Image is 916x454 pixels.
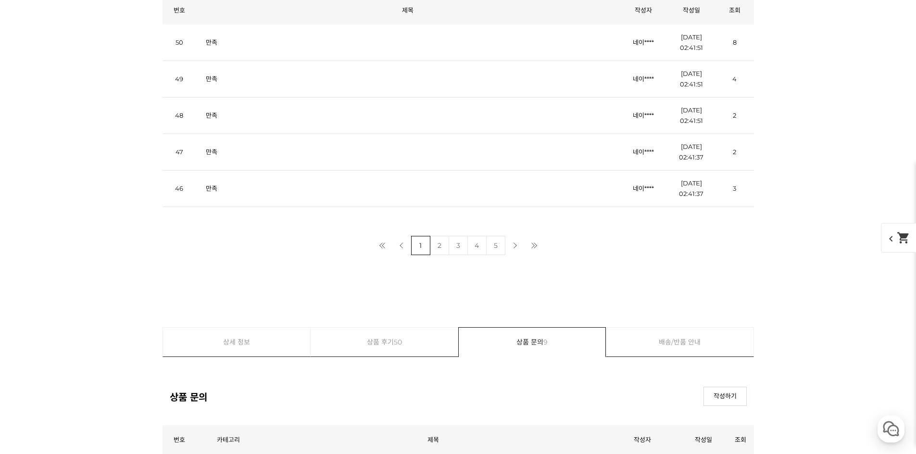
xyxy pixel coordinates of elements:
[703,387,747,406] a: 작성하기
[505,236,525,255] a: 다음 페이지
[163,328,311,356] a: 상세 정보
[715,98,754,134] td: 2
[88,319,100,327] span: 대화
[163,171,196,207] td: 46
[467,236,487,255] a: 4
[206,111,217,119] a: 만족
[170,390,207,404] h2: 상품 문의
[149,319,160,327] span: 설정
[373,236,392,255] a: 첫 페이지
[124,305,185,329] a: 설정
[30,319,36,327] span: 홈
[525,236,544,255] a: 마지막 페이지
[728,425,754,454] th: 조회
[196,425,261,454] th: 카테고리
[206,184,217,192] a: 만족
[163,25,196,61] td: 50
[206,148,217,156] a: 만족
[311,328,458,356] a: 상품 후기50
[715,171,754,207] td: 3
[667,61,715,98] td: [DATE] 02:41:51
[411,236,430,255] a: 1
[459,328,606,356] a: 상품 문의9
[206,38,217,46] a: 만족
[163,425,196,454] th: 번호
[163,61,196,98] td: 49
[430,236,449,255] a: 2
[679,425,728,454] th: 작성일
[392,236,411,255] a: 이전 페이지
[667,134,715,171] td: [DATE] 02:41:37
[163,98,196,134] td: 48
[3,305,63,329] a: 홈
[163,134,196,171] td: 47
[206,75,217,83] a: 만족
[715,61,754,98] td: 4
[261,425,606,454] th: 제목
[486,236,505,255] a: 5
[394,328,402,356] span: 50
[606,425,679,454] th: 작성자
[667,98,715,134] td: [DATE] 02:41:51
[543,328,548,356] span: 9
[715,25,754,61] td: 8
[715,134,754,171] td: 2
[449,236,468,255] a: 3
[63,305,124,329] a: 대화
[897,231,910,245] mat-icon: shopping_cart
[606,328,753,356] a: 배송/반품 안내
[667,171,715,207] td: [DATE] 02:41:37
[667,25,715,61] td: [DATE] 02:41:51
